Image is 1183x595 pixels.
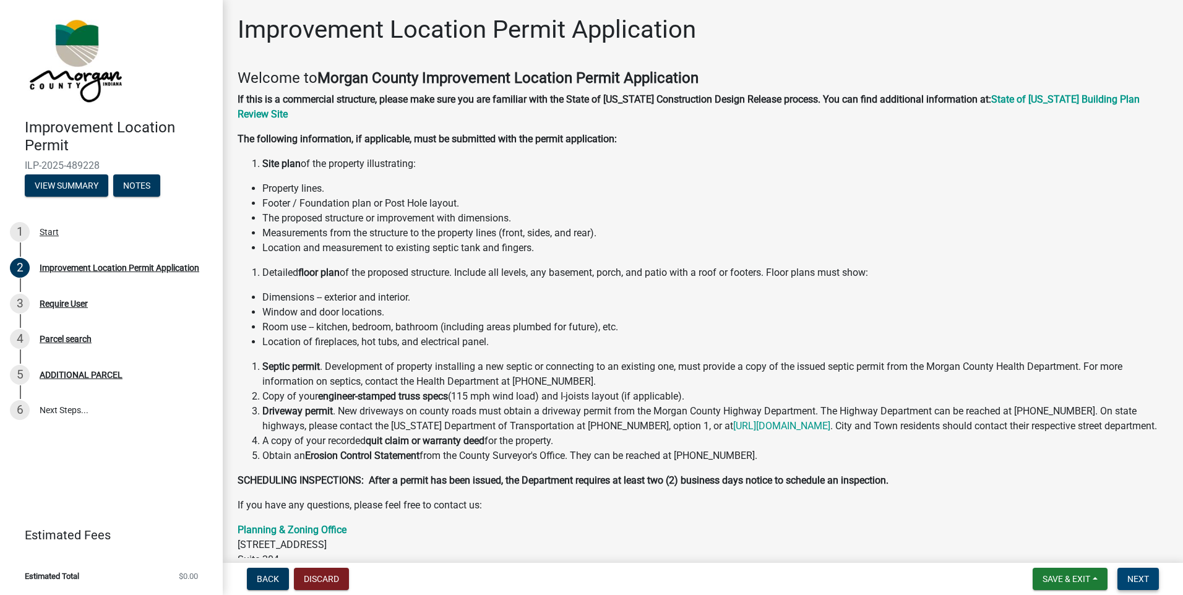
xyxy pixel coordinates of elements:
[10,329,30,349] div: 4
[238,93,991,105] strong: If this is a commercial structure, please make sure you are familiar with the State of [US_STATE]...
[262,290,1168,305] li: Dimensions -- exterior and interior.
[262,359,1168,389] li: . Development of property installing a new septic or connecting to an existing one, must provide ...
[262,181,1168,196] li: Property lines.
[40,370,123,379] div: ADDITIONAL PARCEL
[262,361,320,372] strong: Septic permit
[294,568,349,590] button: Discard
[298,267,340,278] strong: floor plan
[25,572,79,580] span: Estimated Total
[317,69,699,87] strong: Morgan County Improvement Location Permit Application
[257,574,279,584] span: Back
[25,13,124,106] img: Morgan County, Indiana
[262,405,333,417] strong: Driveway permit
[262,158,301,169] strong: Site plan
[262,226,1168,241] li: Measurements from the structure to the property lines (front, sides, and rear).
[262,265,1168,280] li: Detailed of the proposed structure. Include all levels, any basement, porch, and patio with a roo...
[262,211,1168,226] li: The proposed structure or improvement with dimensions.
[10,400,30,420] div: 6
[262,448,1168,463] li: Obtain an from the County Surveyor's Office. They can be reached at [PHONE_NUMBER].
[10,258,30,278] div: 2
[262,241,1168,255] li: Location and measurement to existing septic tank and fingers.
[1117,568,1159,590] button: Next
[238,498,1168,513] p: If you have any questions, please feel free to contact us:
[40,228,59,236] div: Start
[10,222,30,242] div: 1
[238,133,617,145] strong: The following information, if applicable, must be submitted with the permit application:
[25,181,108,191] wm-modal-confirm: Summary
[25,174,108,197] button: View Summary
[238,474,888,486] strong: SCHEDULING INSPECTIONS: After a permit has been issued, the Department requires at least two (2) ...
[10,365,30,385] div: 5
[238,69,1168,87] h4: Welcome to
[1043,574,1090,584] span: Save & Exit
[318,390,448,402] strong: engineer-stamped truss specs
[262,156,1168,171] li: of the property illustrating:
[1127,574,1149,584] span: Next
[262,305,1168,320] li: Window and door locations.
[40,263,199,272] div: Improvement Location Permit Application
[113,181,160,191] wm-modal-confirm: Notes
[1033,568,1108,590] button: Save & Exit
[262,389,1168,404] li: Copy of your (115 mph wind load) and I-joists layout (if applicable).
[10,523,203,547] a: Estimated Fees
[733,420,830,432] a: [URL][DOMAIN_NAME]
[262,196,1168,211] li: Footer / Foundation plan or Post Hole layout.
[113,174,160,197] button: Notes
[262,404,1168,434] li: . New driveways on county roads must obtain a driveway permit from the Morgan County Highway Depa...
[262,434,1168,448] li: A copy of your recorded for the property.
[305,450,419,461] strong: Erosion Control Statement
[179,572,198,580] span: $0.00
[262,320,1168,335] li: Room use -- kitchen, bedroom, bathroom (including areas plumbed for future), etc.
[238,523,1168,582] p: [STREET_ADDRESS] Suite 204 [GEOGRAPHIC_DATA], IN 46151
[366,435,484,447] strong: quit claim or warranty deed
[238,524,346,536] a: Planning & Zoning Office
[25,160,198,171] span: ILP-2025-489228
[40,335,92,343] div: Parcel search
[238,93,1140,120] a: State of [US_STATE] Building Plan Review Site
[10,294,30,314] div: 3
[40,299,88,308] div: Require User
[262,335,1168,349] li: Location of fireplaces, hot tubs, and electrical panel.
[238,15,696,45] h1: Improvement Location Permit Application
[25,119,213,155] h4: Improvement Location Permit
[247,568,289,590] button: Back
